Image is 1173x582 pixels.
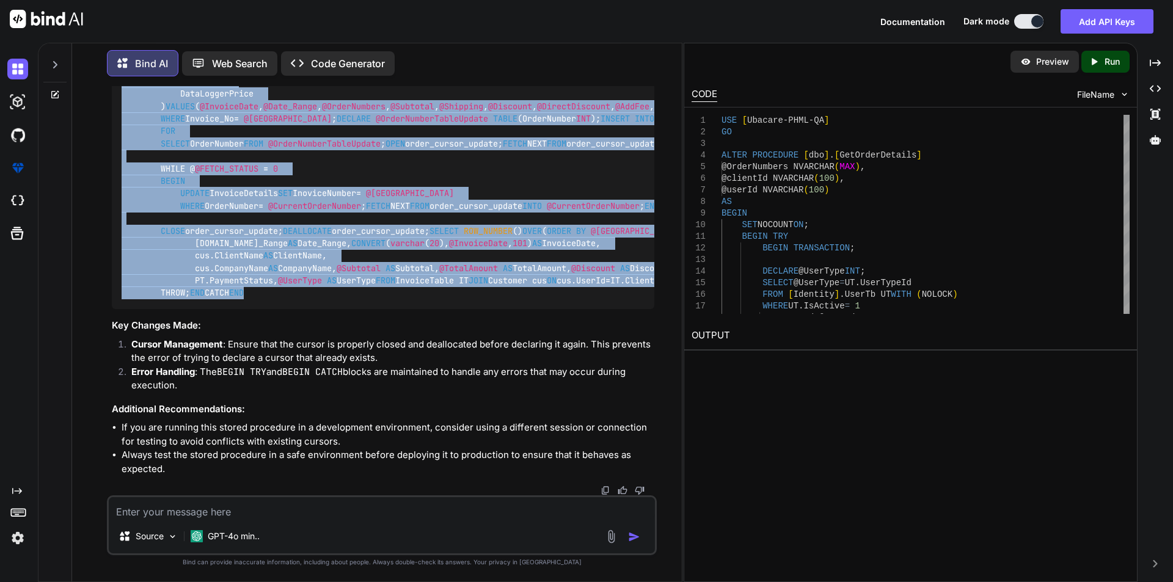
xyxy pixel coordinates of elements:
span: ] [824,115,829,125]
span: . [839,289,844,299]
span: INT [844,266,860,276]
span: FROM [244,138,263,149]
span: ON [547,275,557,286]
div: 16 [692,289,706,300]
div: 4 [692,150,706,161]
span: AS [288,238,298,249]
span: ; [860,266,865,276]
h2: OUTPUT [684,321,1137,350]
span: Dark mode [963,15,1009,27]
span: @OrderNumberTableUpdate [376,113,488,124]
span: INT [576,113,591,124]
p: Web Search [212,56,268,71]
span: AS [620,263,630,274]
span: AS [386,263,395,274]
span: @Shipping [439,101,483,112]
div: 18 [692,312,706,324]
span: SELECT [762,278,793,288]
span: [ [835,150,839,160]
span: BEGIN [161,175,185,186]
span: @CurrentOrderNumber [268,200,361,211]
span: @AddFee [615,101,649,112]
span: SET [278,188,293,199]
span: @[GEOGRAPHIC_DATA] [244,113,332,124]
span: FOR [161,126,175,137]
span: = [844,301,849,311]
button: Add API Keys [1061,9,1153,34]
div: 9 [692,208,706,219]
span: CONVERT [351,238,386,249]
span: UT [788,313,798,322]
span: @clientId NVARCHAR [722,173,814,183]
p: Run [1105,56,1120,68]
img: Pick Models [167,531,178,542]
span: UserTb UT [844,289,891,299]
span: NOLOCK [921,289,952,299]
div: 10 [692,219,706,231]
span: @[GEOGRAPHIC_DATA] [366,188,454,199]
div: CODE [692,87,717,102]
img: dislike [635,486,645,495]
span: ; [855,313,860,322]
span: DECLARE [337,113,371,124]
span: . [798,313,803,322]
span: CLOSE [161,225,185,236]
span: DECLARE [762,266,798,276]
h3: Additional Recommendations: [112,402,654,416]
span: @InvoiceDate [200,101,258,112]
span: [ [803,150,808,160]
span: WITH [891,289,912,299]
span: @UserType [793,278,839,288]
span: FROM [762,289,783,299]
div: 14 [692,266,706,277]
span: ] [824,150,829,160]
strong: Cursor Management [131,338,223,350]
span: @Subtotal [390,101,434,112]
span: 100 [819,173,834,183]
h3: Key Changes Made: [112,319,654,333]
span: AS [503,263,513,274]
span: . [829,150,834,160]
span: WHERE [180,200,205,211]
span: ORDER [547,225,571,236]
p: Code Generator [311,56,385,71]
span: OVER [522,225,542,236]
div: 5 [692,161,706,173]
span: GetOrderDetails [839,150,916,160]
li: : The and blocks are maintained to handle any errors that may occur during execution. [122,365,654,393]
span: , [839,173,844,183]
div: 8 [692,196,706,208]
span: FETCH [503,138,527,149]
span: DEALLOCATE [283,225,332,236]
span: ROW_NUMBER [464,225,513,236]
span: ) [835,173,839,183]
div: 2 [692,126,706,138]
div: 6 [692,173,706,184]
img: like [618,486,627,495]
span: AS [532,238,542,249]
span: = [839,278,844,288]
span: ; [803,220,808,230]
li: Always test the stored procedure in a safe environment before deploying it to production to ensur... [122,448,654,476]
span: ; [850,243,855,253]
span: END [190,288,205,299]
span: UPDATE [180,188,210,199]
img: darkChat [7,59,28,79]
img: githubDark [7,125,28,145]
span: USE [722,115,737,125]
span: ] [835,289,839,299]
span: @CurrentOrderNumber [547,200,640,211]
span: @Discount [571,263,615,274]
span: IsActive [803,301,844,311]
span: UT [844,278,855,288]
span: BEGIN TRY [742,231,788,241]
img: GPT-4o mini [191,530,203,542]
img: preview [1020,56,1031,67]
div: 13 [692,254,706,266]
div: 1 [692,115,706,126]
p: Bind AI [135,56,168,71]
strong: Error Handling [131,366,195,377]
span: SET [742,220,757,230]
div: 11 [692,231,706,242]
span: GO [722,127,732,137]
